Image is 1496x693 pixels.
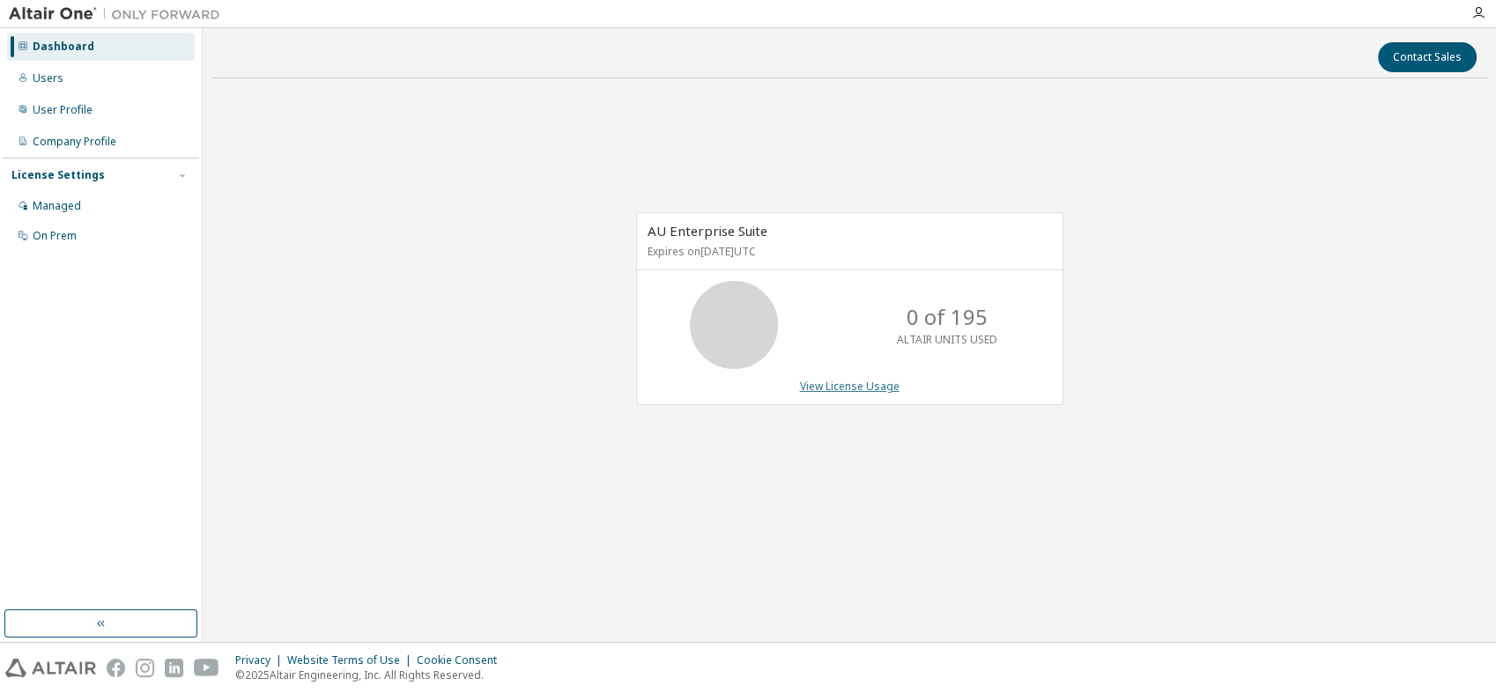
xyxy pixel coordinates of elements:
[648,222,767,240] span: AU Enterprise Suite
[33,199,81,213] div: Managed
[287,653,417,667] div: Website Terms of Use
[648,244,1048,259] p: Expires on [DATE] UTC
[235,653,287,667] div: Privacy
[136,659,154,677] img: instagram.svg
[165,659,183,677] img: linkedin.svg
[9,5,229,23] img: Altair One
[417,653,507,667] div: Cookie Consent
[11,168,105,182] div: License Settings
[107,659,125,677] img: facebook.svg
[33,135,116,149] div: Company Profile
[33,229,77,243] div: On Prem
[235,667,507,682] p: © 2025 Altair Engineering, Inc. All Rights Reserved.
[897,332,997,347] p: ALTAIR UNITS USED
[33,103,93,117] div: User Profile
[1378,42,1477,72] button: Contact Sales
[907,302,988,332] p: 0 of 195
[33,40,94,54] div: Dashboard
[5,659,96,677] img: altair_logo.svg
[800,379,900,394] a: View License Usage
[33,71,63,85] div: Users
[194,659,219,677] img: youtube.svg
